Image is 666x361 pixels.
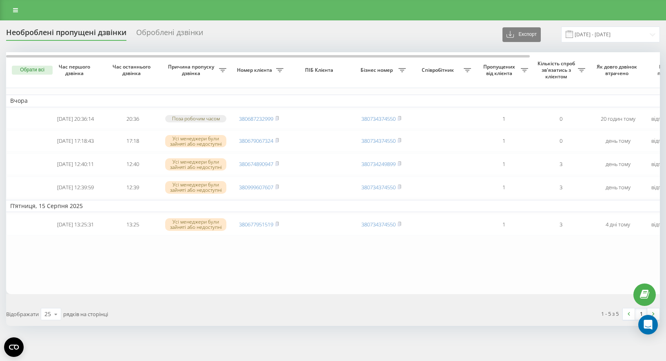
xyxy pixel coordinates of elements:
[104,177,161,198] td: 12:39
[165,135,226,147] div: Усі менеджери були зайняті або недоступні
[235,67,276,73] span: Номер клієнта
[239,115,273,122] a: 380687232999
[601,310,619,318] div: 1 - 5 з 5
[104,214,161,235] td: 13:25
[414,67,464,73] span: Співробітник
[165,158,226,171] div: Усі менеджери були зайняті або недоступні
[136,28,203,41] div: Оброблені дзвінки
[165,64,219,76] span: Причина пропуску дзвінка
[638,315,658,334] div: Open Intercom Messenger
[239,184,273,191] a: 380999607607
[361,184,396,191] a: 380734374550
[536,60,578,80] span: Кількість спроб зв'язатись з клієнтом
[165,181,226,193] div: Усі менеджери були зайняті або недоступні
[475,131,532,152] td: 1
[475,214,532,235] td: 1
[165,115,226,122] div: Поза робочим часом
[6,310,39,318] span: Відображати
[111,64,155,76] span: Час останнього дзвінка
[361,221,396,228] a: 380734374550
[532,214,589,235] td: 3
[6,28,126,41] div: Необроблені пропущені дзвінки
[532,109,589,129] td: 0
[361,160,396,168] a: 380734249899
[502,27,541,42] button: Експорт
[4,337,24,357] button: Open CMP widget
[239,160,273,168] a: 380674890947
[44,310,51,318] div: 25
[479,64,521,76] span: Пропущених від клієнта
[47,214,104,235] td: [DATE] 13:25:31
[589,131,646,152] td: день тому
[104,131,161,152] td: 17:18
[532,177,589,198] td: 3
[589,214,646,235] td: 4 дні тому
[47,131,104,152] td: [DATE] 17:18:43
[532,131,589,152] td: 0
[589,177,646,198] td: день тому
[596,64,640,76] span: Як довго дзвінок втрачено
[104,153,161,175] td: 12:40
[294,67,346,73] span: ПІБ Клієнта
[47,153,104,175] td: [DATE] 12:40:11
[532,153,589,175] td: 3
[47,177,104,198] td: [DATE] 12:39:59
[475,153,532,175] td: 1
[635,308,647,320] a: 1
[589,109,646,129] td: 20 годин тому
[239,137,273,144] a: 380679067324
[63,310,108,318] span: рядків на сторінці
[239,221,273,228] a: 380677951519
[104,109,161,129] td: 20:36
[47,109,104,129] td: [DATE] 20:36:14
[357,67,398,73] span: Бізнес номер
[12,66,53,75] button: Обрати всі
[53,64,97,76] span: Час першого дзвінка
[361,115,396,122] a: 380734374550
[165,218,226,230] div: Усі менеджери були зайняті або недоступні
[475,109,532,129] td: 1
[475,177,532,198] td: 1
[361,137,396,144] a: 380734374550
[589,153,646,175] td: день тому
